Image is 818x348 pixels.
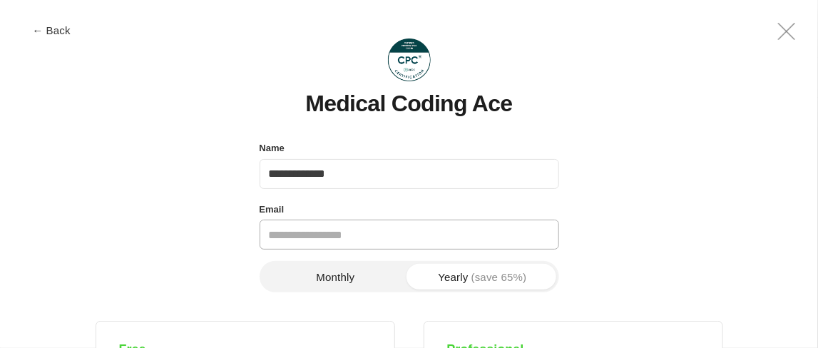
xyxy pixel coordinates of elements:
label: Email [260,200,285,219]
span: (save 65%) [471,272,527,282]
button: Monthly [262,264,409,290]
input: Email [260,220,559,250]
input: Name [260,159,559,189]
span: ← [32,25,43,36]
button: Yearly(save 65%) [409,264,556,290]
button: ← Back [23,25,80,36]
h1: Medical Coding Ace [305,91,512,116]
label: Name [260,139,285,158]
img: Medical Coding Ace [388,39,431,81]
